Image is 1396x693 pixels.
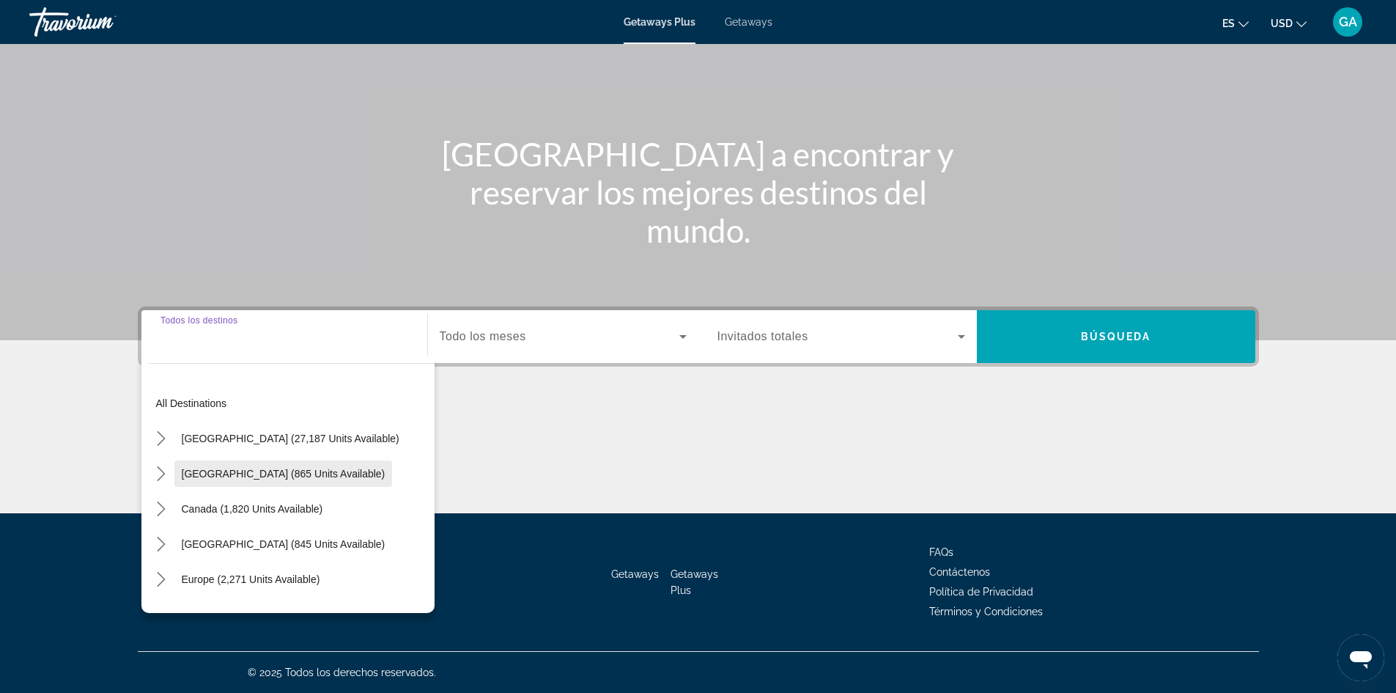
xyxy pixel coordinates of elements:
[160,329,408,346] input: Select destination
[174,425,407,452] button: Select destination: United States (27,187 units available)
[1222,12,1249,34] button: Change language
[248,667,436,678] span: © 2025 Todos los derechos reservados.
[149,496,174,522] button: Toggle Canada (1,820 units available) submenu
[174,461,393,487] button: Select destination: Mexico (865 units available)
[977,310,1255,363] button: Search
[624,16,695,28] a: Getaways Plus
[1271,18,1293,29] span: USD
[174,566,328,593] button: Select destination: Europe (2,271 units available)
[29,3,176,41] a: Travorium
[149,426,174,452] button: Toggle United States (27,187 units available) submenu
[929,586,1033,598] a: Política de Privacidad
[182,538,385,550] span: [GEOGRAPHIC_DATA] (845 units available)
[1222,18,1235,29] span: es
[141,356,435,613] div: Destination options
[929,566,990,578] a: Contáctenos
[156,397,227,409] span: All destinations
[149,461,174,487] button: Toggle Mexico (865 units available) submenu
[929,606,1043,617] a: Términos y Condiciones
[182,573,320,585] span: Europe (2,271 units available)
[929,546,953,558] a: FAQs
[182,503,323,515] span: Canada (1,820 units available)
[1081,331,1151,342] span: Búsqueda
[149,567,174,593] button: Toggle Europe (2,271 units available) submenu
[424,135,973,249] h1: [GEOGRAPHIC_DATA] a encontrar y reservar los mejores destinos del mundo.
[182,468,385,480] span: [GEOGRAPHIC_DATA] (865 units available)
[440,330,526,342] span: Todo los meses
[1337,634,1384,681] iframe: Botón para iniciar la ventana de mensajería
[611,568,659,580] a: Getaways
[141,310,1255,363] div: Search widget
[1339,15,1357,29] span: GA
[717,330,808,342] span: Invitados totales
[1271,12,1307,34] button: Change currency
[149,390,435,417] button: Select destination: All destinations
[182,433,399,444] span: [GEOGRAPHIC_DATA] (27,187 units available)
[725,16,772,28] a: Getaways
[174,601,326,628] button: Select destination: Australia (198 units available)
[174,531,393,557] button: Select destination: Caribbean & Atlantic Islands (845 units available)
[1329,7,1367,37] button: User Menu
[671,568,718,596] a: Getaways Plus
[160,315,237,325] span: Todos los destinos
[174,496,330,522] button: Select destination: Canada (1,820 units available)
[149,532,174,557] button: Toggle Caribbean & Atlantic Islands (845 units available) submenu
[149,602,174,628] button: Toggle Australia (198 units available) submenu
